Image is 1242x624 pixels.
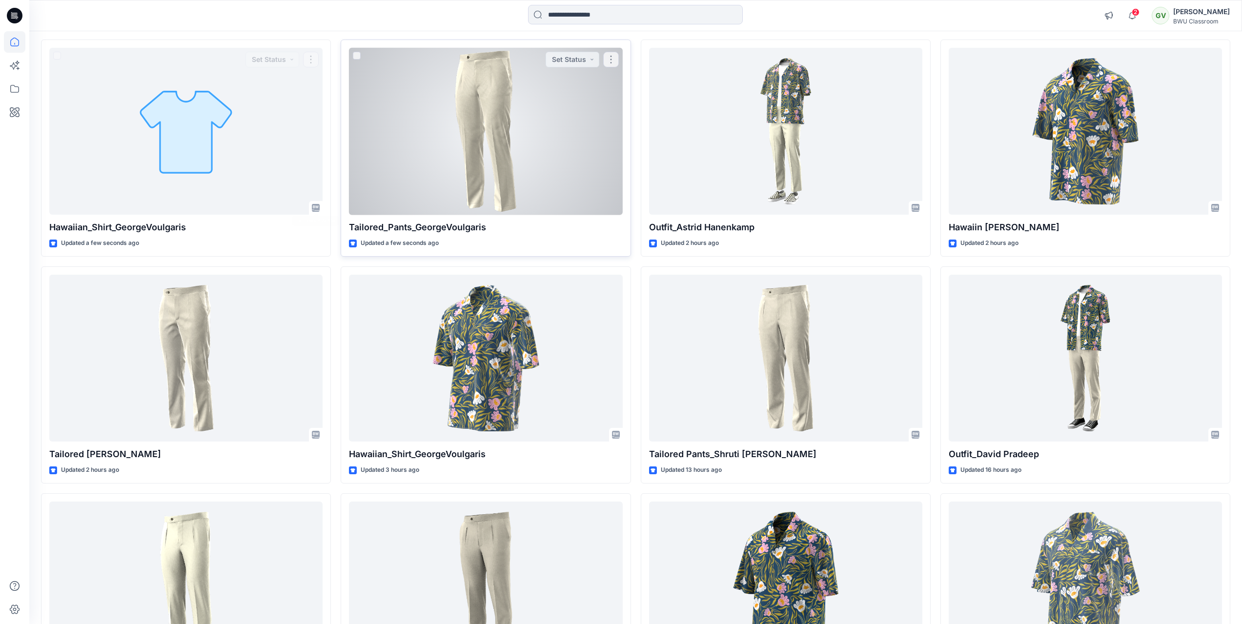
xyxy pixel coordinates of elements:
p: Updated a few seconds ago [361,238,439,248]
p: Outfit_Astrid Hanenkamp [649,221,922,234]
div: [PERSON_NAME] [1173,6,1230,18]
a: Hawaiian_Shirt_GeorgeVoulgaris [349,275,622,442]
p: Tailored [PERSON_NAME] [49,447,323,461]
p: Hawaiian_Shirt_GeorgeVoulgaris [349,447,622,461]
span: 2 [1132,8,1140,16]
p: Updated 13 hours ago [661,465,722,475]
p: Hawaiin [PERSON_NAME] [949,221,1222,234]
p: Updated 3 hours ago [361,465,419,475]
p: Updated a few seconds ago [61,238,139,248]
a: Hawaiin Shirt_Devmini De Silva [949,48,1222,215]
div: BWU Classroom [1173,18,1230,25]
p: Updated 16 hours ago [960,465,1021,475]
p: Updated 2 hours ago [61,465,119,475]
p: Tailored_Pants_GeorgeVoulgaris [349,221,622,234]
p: Updated 2 hours ago [960,238,1018,248]
a: Hawaiian_Shirt_GeorgeVoulgaris [49,48,323,215]
a: Tailored Pants_Devmini De Silva [49,275,323,442]
p: Updated 2 hours ago [661,238,719,248]
p: Tailored Pants_Shruti [PERSON_NAME] [649,447,922,461]
a: Tailored Pants_Shruti Rathor [649,275,922,442]
a: Outfit_David Pradeep [949,275,1222,442]
div: GV [1152,7,1169,24]
a: Outfit_Astrid Hanenkamp [649,48,922,215]
p: Hawaiian_Shirt_GeorgeVoulgaris [49,221,323,234]
a: Tailored_Pants_GeorgeVoulgaris [349,48,622,215]
p: Outfit_David Pradeep [949,447,1222,461]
